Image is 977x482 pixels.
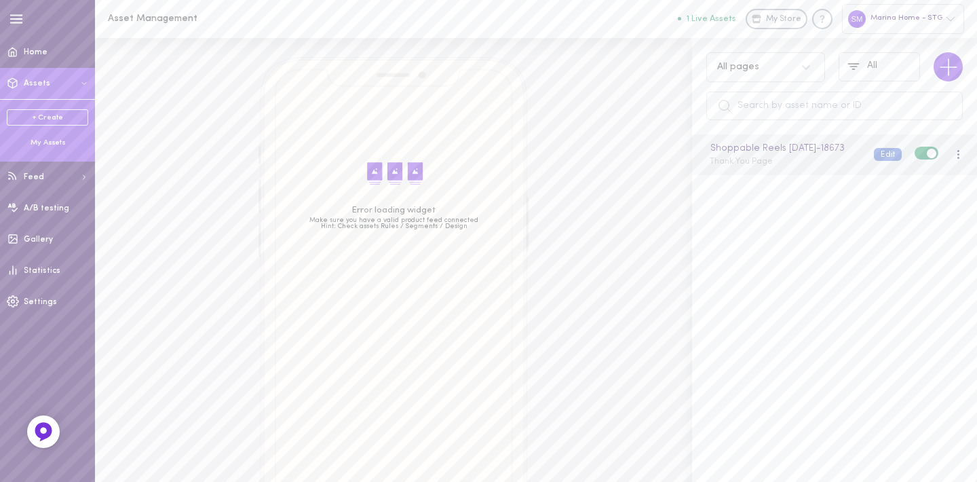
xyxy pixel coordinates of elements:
[24,204,69,212] span: A/B testing
[356,152,432,193] img: image
[24,236,53,244] span: Gallery
[717,62,759,72] div: All pages
[874,148,902,161] button: Edit
[710,157,773,166] span: Thank You Page
[7,138,88,149] div: My Assets
[766,14,801,26] span: My Store
[33,422,54,442] img: Feedback Button
[746,9,807,29] a: My Store
[24,48,47,56] span: Home
[277,217,511,224] div: Make sure you have a valid product feed connected
[352,206,436,215] span: Error loading widget
[708,141,861,156] div: Shoppable Reels [DATE] - 18673
[24,298,57,306] span: Settings
[706,92,963,120] input: Search by asset name or ID
[24,173,44,181] span: Feed
[7,109,88,126] a: + Create
[839,52,920,81] button: All
[24,267,60,275] span: Statistics
[678,14,736,23] button: 1 Live Assets
[277,223,511,230] div: Hint: Check assets Rules / Segments / Design
[24,79,50,88] span: Assets
[812,9,832,29] div: Knowledge center
[842,4,964,33] div: Marina Home - STG
[108,14,332,24] h1: Asset Management
[678,14,746,24] a: 1 Live Assets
